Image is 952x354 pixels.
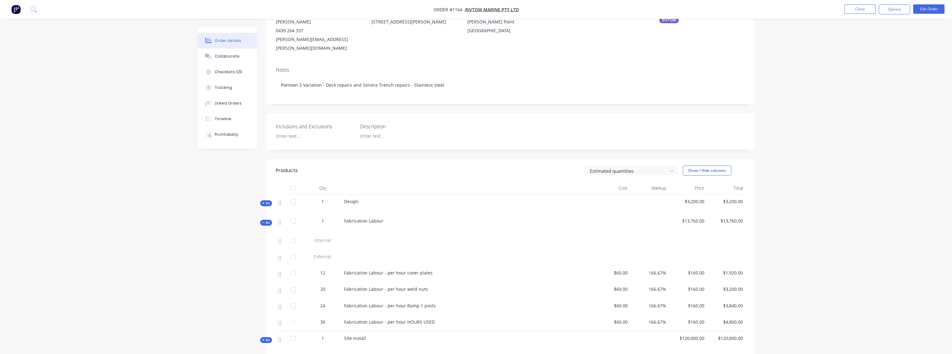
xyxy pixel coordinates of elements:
button: Kit [260,337,272,343]
button: Kit [260,220,272,226]
span: $120,000.00 [709,335,743,341]
div: Price [669,182,707,194]
span: $160.00 [671,269,705,276]
span: $160.00 [671,286,705,292]
span: Kit [262,201,270,206]
span: $13,760.00 [709,218,743,224]
button: Checklists 0/0 [198,64,257,80]
span: $60.00 [594,269,628,276]
div: Tracking [215,85,232,90]
span: External [306,253,339,260]
span: Fabrication Labour - per hour HOURS USED [344,319,435,325]
span: Kit [262,220,270,225]
span: $3,200.00 [671,198,705,205]
div: Profitability [215,132,238,137]
span: $13,760.00 [671,218,705,224]
label: Inclusions and Exclusions [276,123,354,130]
div: Total [707,182,745,194]
div: [PERSON_NAME] Point [GEOGRAPHIC_DATA] [467,18,553,38]
span: Fabrication Labour - per hour weld nuts [344,286,428,292]
button: Edit Order [913,4,944,14]
span: $4,800.00 [709,319,743,325]
span: 12 [320,269,325,276]
div: [PERSON_NAME]0439 264 337[PERSON_NAME][EMAIL_ADDRESS][PERSON_NAME][DOMAIN_NAME] [276,18,362,53]
div: Linked Orders [215,100,242,106]
div: [PERSON_NAME][EMAIL_ADDRESS][PERSON_NAME][DOMAIN_NAME] [276,35,362,53]
button: Timeline [198,111,257,127]
div: Notes [276,67,745,73]
span: $60.00 [594,319,628,325]
span: Fabrication Labour - per hour cover plates [344,270,433,276]
div: Timeline [215,116,231,122]
button: Profitability [198,127,257,142]
button: Collaborate [198,49,257,64]
div: Collaborate [215,54,239,59]
div: Order details [215,38,241,44]
span: $3,200.00 [709,286,743,292]
span: 1 [322,335,324,341]
span: 24 [320,302,325,309]
div: [PERSON_NAME] Point [GEOGRAPHIC_DATA] [467,18,553,35]
div: RIVTOW [659,18,679,23]
div: Pontoon 5 Variation - Deck repairs and Service Trench repairs - Stainless steel [276,75,745,95]
button: Tracking [198,80,257,95]
span: $3,200.00 [709,198,743,205]
span: 166.67% [633,269,666,276]
span: Fabrication Labour - per hour Ramp 1 posts [344,303,436,309]
span: 1 [322,198,324,205]
span: Internal [306,237,339,244]
span: 166.67% [633,319,666,325]
img: Factory [11,5,21,14]
span: Design [344,198,358,204]
button: Options [879,4,910,14]
span: 166.67% [633,302,666,309]
div: Cost [592,182,630,194]
span: $160.00 [671,302,705,309]
span: $1,920.00 [709,269,743,276]
div: Checklists 0/0 [215,69,242,75]
button: Close [844,4,876,14]
div: [PERSON_NAME] [276,18,362,26]
button: Order details [198,33,257,49]
span: $120,000.00 [671,335,705,341]
div: [STREET_ADDRESS][PERSON_NAME] [372,18,457,38]
span: Kit [262,338,270,342]
span: 1 [322,218,324,224]
span: $60.00 [594,302,628,309]
button: Show / Hide columns [683,166,731,176]
span: $60.00 [594,286,628,292]
div: 0439 264 337 [276,26,362,35]
div: Qty [304,182,342,194]
button: Linked Orders [198,95,257,111]
span: 166.67% [633,286,666,292]
div: [STREET_ADDRESS][PERSON_NAME] [372,18,457,26]
span: 20 [320,286,325,292]
span: Fabrication Labour [344,218,383,224]
span: $160.00 [671,319,705,325]
span: Order #1164 - [434,7,465,13]
a: RIVTOW MARINE PTY LTD [465,7,519,13]
span: Site Install [344,335,366,341]
label: Description [360,123,438,130]
div: Products [276,167,298,174]
span: 30 [320,319,325,325]
div: Markup [630,182,669,194]
button: Kit [260,200,272,206]
span: $3,840.00 [709,302,743,309]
